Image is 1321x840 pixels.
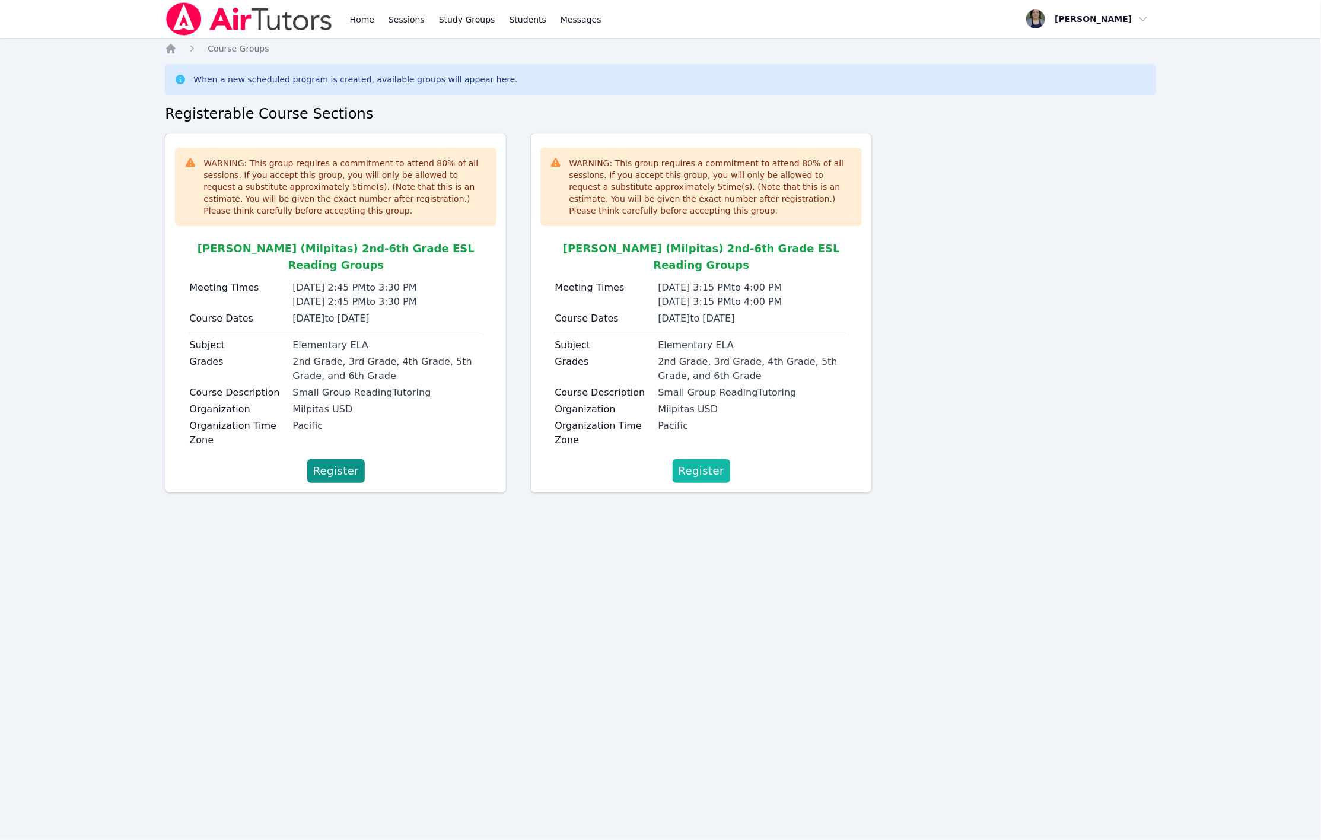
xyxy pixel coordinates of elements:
nav: Breadcrumb [165,43,1156,55]
img: Air Tutors [165,2,333,36]
label: Subject [189,338,285,352]
span: Messages [561,14,601,26]
div: 2nd Grade, 3rd Grade, 4th Grade, 5th Grade, and 6th Grade [292,355,482,383]
div: Milpitas USD [292,402,482,416]
div: Small Group ReadingTutoring [658,386,848,400]
label: Meeting Times [555,281,651,295]
span: Register [679,463,725,479]
a: Course Groups [208,43,269,55]
div: [DATE] to [DATE] [292,311,482,326]
h2: Registerable Course Sections [165,104,1156,123]
label: Course Description [555,386,651,400]
div: WARNING: This group requires a commitment to attend 80 % of all sessions. If you accept this grou... [203,157,487,217]
div: Pacific [658,419,848,433]
div: [DATE] 2:45 PM to 3:30 PM [292,281,482,295]
label: Organization [555,402,651,416]
button: Register [673,459,731,483]
span: [PERSON_NAME] (Milpitas) 2nd-6th Grade ESL Reading Groups [198,242,475,271]
div: [DATE] 3:15 PM to 4:00 PM [658,295,848,309]
label: Meeting Times [189,281,285,295]
label: Course Description [189,386,285,400]
span: Course Groups [208,44,269,53]
span: Register [313,463,359,479]
div: 2nd Grade, 3rd Grade, 4th Grade, 5th Grade, and 6th Grade [658,355,848,383]
label: Course Dates [189,311,285,326]
div: Elementary ELA [658,338,848,352]
label: Organization Time Zone [189,419,285,447]
label: Organization Time Zone [555,419,651,447]
label: Subject [555,338,651,352]
div: [DATE] 3:15 PM to 4:00 PM [658,281,848,295]
button: Register [307,459,365,483]
label: Grades [189,355,285,369]
label: Grades [555,355,651,369]
span: [PERSON_NAME] (Milpitas) 2nd-6th Grade ESL Reading Groups [563,242,840,271]
div: Pacific [292,419,482,433]
div: [DATE] 2:45 PM to 3:30 PM [292,295,482,309]
div: When a new scheduled program is created, available groups will appear here. [193,74,518,85]
label: Course Dates [555,311,651,326]
div: [DATE] to [DATE] [658,311,848,326]
div: Small Group ReadingTutoring [292,386,482,400]
div: Milpitas USD [658,402,848,416]
div: Elementary ELA [292,338,482,352]
div: WARNING: This group requires a commitment to attend 80 % of all sessions. If you accept this grou... [569,157,852,217]
label: Organization [189,402,285,416]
